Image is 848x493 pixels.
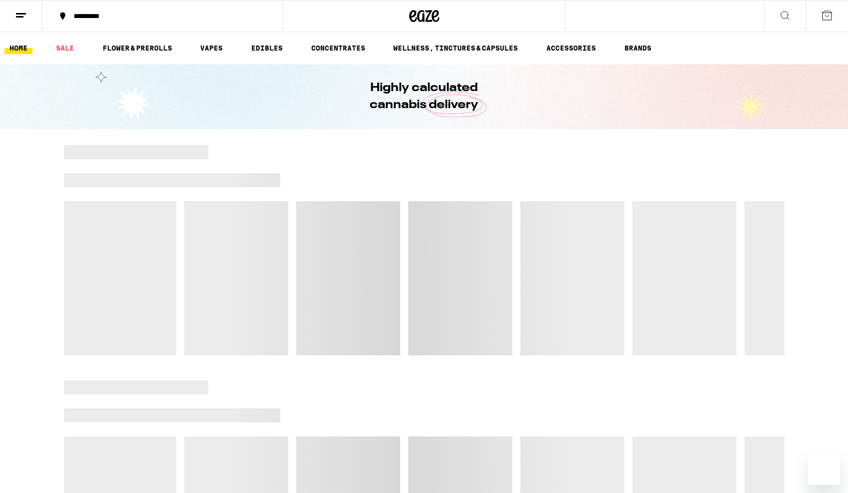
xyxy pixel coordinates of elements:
a: BRANDS [619,42,656,54]
a: WELLNESS, TINCTURES & CAPSULES [388,42,523,54]
a: EDIBLES [246,42,288,54]
a: CONCENTRATES [306,42,370,54]
a: VAPES [195,42,228,54]
a: HOME [5,42,33,54]
iframe: Button to launch messaging window [808,453,840,485]
a: ACCESSORIES [541,42,601,54]
a: FLOWER & PREROLLS [98,42,177,54]
a: SALE [51,42,79,54]
h1: Highly calculated cannabis delivery [342,80,507,114]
